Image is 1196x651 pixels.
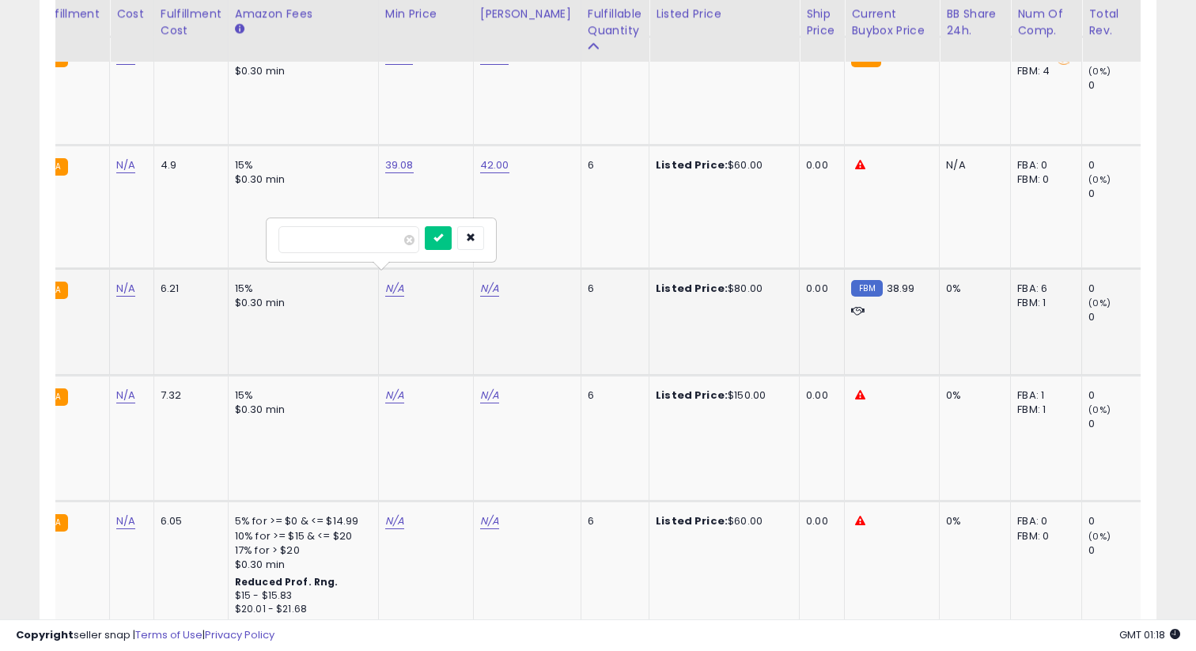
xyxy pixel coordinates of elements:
[806,6,838,39] div: Ship Price
[1088,187,1152,201] div: 0
[1017,403,1069,417] div: FBM: 1
[205,627,274,642] a: Privacy Policy
[385,6,467,22] div: Min Price
[656,6,793,22] div: Listed Price
[1088,78,1152,93] div: 0
[1088,297,1111,309] small: (0%)
[806,388,832,403] div: 0.00
[135,627,202,642] a: Terms of Use
[1017,282,1069,296] div: FBA: 6
[1088,388,1152,403] div: 0
[946,388,998,403] div: 0%
[235,158,366,172] div: 15%
[1017,296,1069,310] div: FBM: 1
[116,281,135,297] a: N/A
[1017,158,1069,172] div: FBA: 0
[1017,388,1069,403] div: FBA: 1
[1088,514,1152,528] div: 0
[1088,282,1152,296] div: 0
[385,388,404,403] a: N/A
[1088,530,1111,543] small: (0%)
[1088,310,1152,324] div: 0
[385,513,404,529] a: N/A
[1088,6,1146,39] div: Total Rev.
[161,158,216,172] div: 4.9
[116,513,135,529] a: N/A
[851,6,933,39] div: Current Buybox Price
[235,589,366,603] div: $15 - $15.83
[1088,543,1152,558] div: 0
[887,281,915,296] span: 38.99
[1088,403,1111,416] small: (0%)
[39,6,103,22] div: Fulfillment
[1119,627,1180,642] span: 2025-09-12 01:18 GMT
[1017,172,1069,187] div: FBM: 0
[235,514,366,528] div: 5% for >= $0 & <= $14.99
[656,388,787,403] div: $150.00
[1017,529,1069,543] div: FBM: 0
[946,282,998,296] div: 0%
[235,575,339,589] b: Reduced Prof. Rng.
[1088,65,1111,78] small: (0%)
[235,529,366,543] div: 10% for >= $15 & <= $20
[588,6,642,39] div: Fulfillable Quantity
[235,403,366,417] div: $0.30 min
[116,6,147,22] div: Cost
[806,158,832,172] div: 0.00
[235,296,366,310] div: $0.30 min
[161,282,216,296] div: 6.21
[480,281,499,297] a: N/A
[656,158,787,172] div: $60.00
[480,6,574,22] div: [PERSON_NAME]
[656,514,787,528] div: $60.00
[16,628,274,643] div: seller snap | |
[656,282,787,296] div: $80.00
[1017,514,1069,528] div: FBA: 0
[16,627,74,642] strong: Copyright
[161,6,221,39] div: Fulfillment Cost
[235,603,366,616] div: $20.01 - $21.68
[235,172,366,187] div: $0.30 min
[656,157,728,172] b: Listed Price:
[385,281,404,297] a: N/A
[161,388,216,403] div: 7.32
[235,22,244,36] small: Amazon Fees.
[1088,173,1111,186] small: (0%)
[588,158,637,172] div: 6
[588,388,637,403] div: 6
[385,157,414,173] a: 39.08
[116,388,135,403] a: N/A
[1017,6,1075,39] div: Num of Comp.
[235,543,366,558] div: 17% for > $20
[588,282,637,296] div: 6
[806,282,832,296] div: 0.00
[946,514,998,528] div: 0%
[851,280,882,297] small: FBM
[946,6,1004,39] div: BB Share 24h.
[116,157,135,173] a: N/A
[1088,158,1152,172] div: 0
[656,281,728,296] b: Listed Price:
[480,157,509,173] a: 42.00
[1017,64,1069,78] div: FBM: 4
[235,64,366,78] div: $0.30 min
[588,514,637,528] div: 6
[480,513,499,529] a: N/A
[656,513,728,528] b: Listed Price:
[235,558,366,572] div: $0.30 min
[235,6,372,22] div: Amazon Fees
[161,514,216,528] div: 6.05
[235,282,366,296] div: 15%
[235,388,366,403] div: 15%
[946,158,998,172] div: N/A
[480,388,499,403] a: N/A
[1088,417,1152,431] div: 0
[656,388,728,403] b: Listed Price:
[806,514,832,528] div: 0.00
